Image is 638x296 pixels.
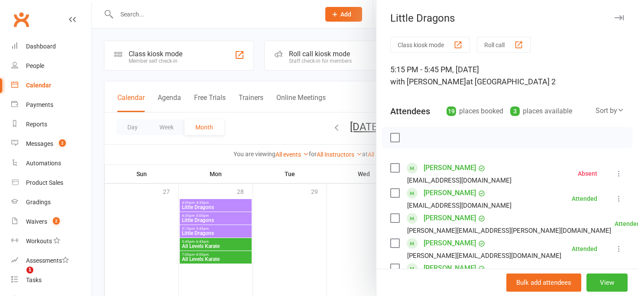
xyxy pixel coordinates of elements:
div: Product Sales [26,179,63,186]
div: Workouts [26,238,52,245]
div: [PERSON_NAME][EMAIL_ADDRESS][DOMAIN_NAME] [407,250,561,261]
button: Roll call [477,37,531,53]
div: Automations [26,160,61,167]
span: at [GEOGRAPHIC_DATA] 2 [466,77,556,86]
a: [PERSON_NAME] [424,236,476,250]
div: Calendar [26,82,51,89]
a: People [11,56,91,76]
div: 3 [510,106,520,116]
a: Product Sales [11,173,91,193]
a: Assessments [11,251,91,270]
a: [PERSON_NAME] [424,261,476,275]
div: 19 [447,106,456,116]
div: Attended [572,196,597,202]
iframe: Intercom live chat [9,267,29,287]
button: Bulk add attendees [506,273,581,292]
div: Absent [578,171,597,177]
a: [PERSON_NAME] [424,186,476,200]
div: Attendees [390,105,430,117]
div: Payments [26,101,53,108]
div: Little Dragons [376,12,638,24]
div: Gradings [26,199,51,206]
span: 2 [53,217,60,225]
a: Clubworx [10,9,32,30]
div: Sort by [596,105,624,116]
a: Payments [11,95,91,115]
a: Calendar [11,76,91,95]
a: Automations [11,154,91,173]
button: View [586,273,628,292]
a: Workouts [11,232,91,251]
div: Waivers [26,218,47,225]
a: [PERSON_NAME] [424,211,476,225]
div: Reports [26,121,47,128]
div: Messages [26,140,53,147]
div: [PERSON_NAME][EMAIL_ADDRESS][PERSON_NAME][DOMAIN_NAME] [407,225,611,236]
div: 5:15 PM - 5:45 PM, [DATE] [390,64,624,88]
div: [EMAIL_ADDRESS][DOMAIN_NAME] [407,175,512,186]
div: Tasks [26,277,42,283]
a: Dashboard [11,37,91,56]
a: Messages 2 [11,134,91,154]
div: [EMAIL_ADDRESS][DOMAIN_NAME] [407,200,512,211]
div: Attended [572,246,597,252]
a: Reports [11,115,91,134]
span: 2 [59,139,66,147]
div: places available [510,105,572,117]
div: Dashboard [26,43,56,50]
a: Tasks [11,270,91,290]
span: 1 [26,267,33,273]
div: places booked [447,105,503,117]
button: Class kiosk mode [390,37,470,53]
a: [PERSON_NAME] [424,161,476,175]
div: People [26,62,44,69]
div: Assessments [26,257,69,264]
a: Gradings [11,193,91,212]
span: with [PERSON_NAME] [390,77,466,86]
a: Waivers 2 [11,212,91,232]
